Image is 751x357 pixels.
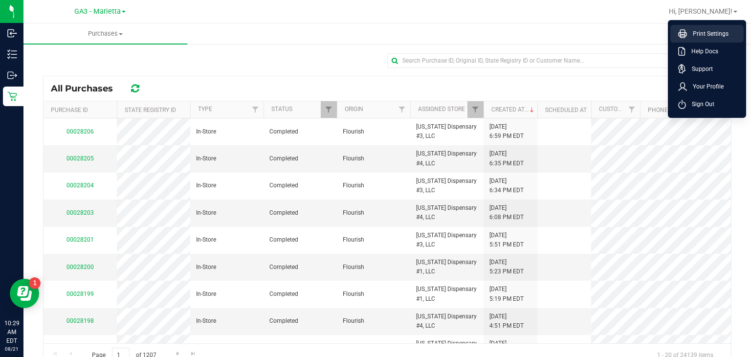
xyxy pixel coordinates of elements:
span: GA3 - Marietta [74,7,121,16]
iframe: Resource center unread badge [29,277,41,289]
span: In-Store [196,154,216,163]
a: Purchases [23,23,187,44]
span: Completed [269,208,298,218]
span: Flourish [343,290,364,299]
span: In-Store [196,208,216,218]
a: Filter [624,101,640,118]
a: Filter [394,101,410,118]
a: Origin [345,106,363,112]
input: Search Purchase ID, Original ID, State Registry ID or Customer Name... [387,53,731,68]
a: Filter [467,101,484,118]
span: [US_STATE] Dispensary #3, LLC [416,231,478,249]
p: 08/21 [4,345,19,353]
a: Created At [491,106,536,113]
span: [US_STATE] Dispensary #1, LLC [416,285,478,303]
span: [US_STATE] Dispensary #4, LLC [416,149,478,168]
a: 00028201 [66,236,94,243]
span: [DATE] 6:08 PM EDT [489,203,524,222]
a: Purchase ID [51,107,88,113]
span: Completed [269,263,298,272]
a: Type [198,106,212,112]
span: In-Store [196,127,216,136]
a: 00028199 [66,290,94,297]
span: Flourish [343,208,364,218]
a: Assigned Store [418,106,465,112]
a: 00028205 [66,155,94,162]
a: 00028198 [66,317,94,324]
span: [DATE] 5:51 PM EDT [489,231,524,249]
a: Customer [599,106,629,112]
span: Flourish [343,235,364,245]
a: Scheduled At [545,107,587,113]
iframe: Resource center [10,279,39,308]
a: 00028206 [66,128,94,135]
a: Support [678,64,740,74]
span: Completed [269,154,298,163]
span: [DATE] 6:34 PM EDT [489,177,524,195]
span: [DATE] 6:59 PM EDT [489,122,524,141]
a: 00028203 [66,209,94,216]
inline-svg: Retail [7,91,17,101]
span: [DATE] 6:35 PM EDT [489,149,524,168]
span: [DATE] 4:51 PM EDT [489,312,524,331]
span: In-Store [196,263,216,272]
span: In-Store [196,181,216,190]
span: Flourish [343,181,364,190]
span: [US_STATE] Dispensary #3, LLC [416,177,478,195]
span: Print Settings [687,29,729,39]
span: [US_STATE] Dispensary #4, LLC [416,312,478,331]
span: In-Store [196,316,216,326]
span: Completed [269,290,298,299]
span: Flourish [343,316,364,326]
inline-svg: Inbound [7,28,17,38]
a: Filter [247,101,264,118]
span: Hi, [PERSON_NAME]! [669,7,732,15]
span: Support [686,64,713,74]
a: Help Docs [678,46,740,56]
span: Flourish [343,263,364,272]
a: 00028200 [66,264,94,270]
inline-svg: Inventory [7,49,17,59]
span: [US_STATE] Dispensary #1, LLC [416,258,478,276]
a: 00028204 [66,182,94,189]
a: Phone [648,107,668,113]
span: In-Store [196,290,216,299]
li: Sign Out [670,95,744,113]
span: Completed [269,181,298,190]
span: Completed [269,316,298,326]
span: [DATE] 5:23 PM EDT [489,258,524,276]
span: Flourish [343,127,364,136]
a: Filter [321,101,337,118]
span: All Purchases [51,83,123,94]
span: Your Profile [687,82,724,91]
a: Status [271,106,292,112]
span: Sign Out [686,99,714,109]
span: [DATE] 5:19 PM EDT [489,285,524,303]
a: State Registry ID [125,107,176,113]
span: Help Docs [685,46,718,56]
inline-svg: Outbound [7,70,17,80]
span: Completed [269,127,298,136]
span: Purchases [23,29,187,38]
span: [US_STATE] Dispensary #3, LLC [416,122,478,141]
span: Completed [269,235,298,245]
p: 10:29 AM EDT [4,319,19,345]
span: Flourish [343,154,364,163]
span: [US_STATE] Dispensary #4, LLC [416,203,478,222]
span: In-Store [196,235,216,245]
